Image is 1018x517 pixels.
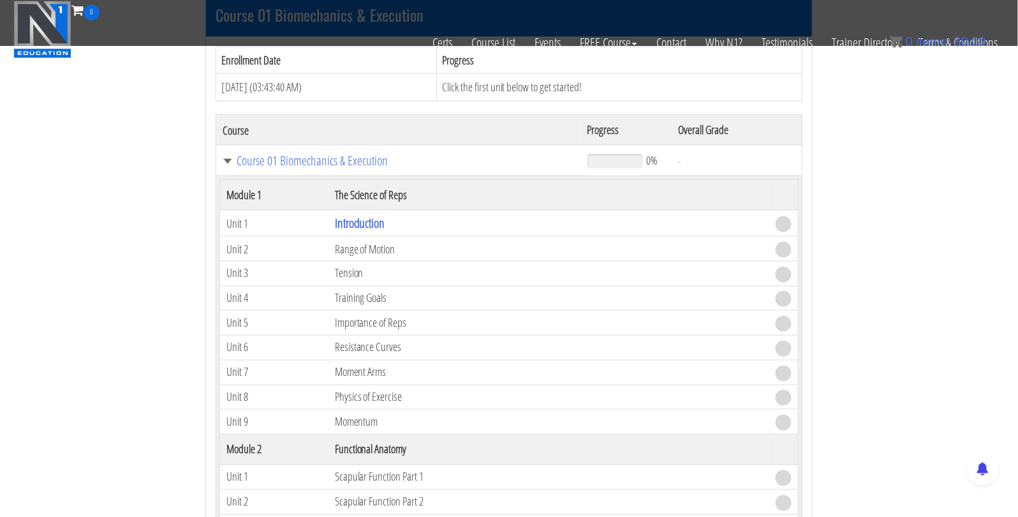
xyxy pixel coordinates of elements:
[220,261,328,286] td: Unit 3
[525,20,570,65] a: Events
[672,115,802,146] th: Overall Grade
[328,261,769,286] td: Tension
[328,385,769,410] td: Physics of Exercise
[13,1,71,58] img: n1-education
[220,180,328,211] th: Module 1
[328,465,769,490] td: Scapular Function Part 1
[436,74,802,101] td: Click the first unit below to get started!
[328,360,769,385] td: Moment Arms
[890,35,903,48] img: icon11.png
[220,311,328,336] td: Unit 5
[647,153,658,167] span: 0%
[917,34,950,49] span: items:
[223,154,575,167] a: Course 01 Biomechanics & Execution
[462,20,525,65] a: Course List
[220,490,328,514] td: Unit 2
[216,115,581,146] th: Course
[954,34,986,49] bdi: 0.00
[423,20,462,65] a: Certs
[672,146,802,176] td: -
[220,360,328,385] td: Unit 7
[752,20,823,65] a: Testimonials
[823,20,910,65] a: Trainer Directory
[84,4,100,20] span: 0
[216,74,437,101] td: [DATE] (03:43:40 AM)
[890,34,986,49] a: 0 items: $0.00
[328,336,769,361] td: Resistance Curves
[220,336,328,361] td: Unit 6
[71,1,100,19] a: 0
[696,20,752,65] a: Why N1?
[328,490,769,514] td: Scapular Function Part 2
[220,211,328,237] td: Unit 1
[906,34,913,49] span: 0
[220,385,328,410] td: Unit 8
[570,20,647,65] a: FREE Course
[328,311,769,336] td: Importance of Reps
[220,286,328,311] td: Unit 4
[328,435,769,465] th: Functional Anatomy
[954,34,961,49] span: $
[220,465,328,490] td: Unit 1
[335,214,385,232] a: Introduction
[910,20,1008,65] a: Terms & Conditions
[581,115,672,146] th: Progress
[328,237,769,262] td: Range of Motion
[328,180,769,211] th: The Science of Reps
[220,237,328,262] td: Unit 2
[328,410,769,435] td: Momentum
[647,20,696,65] a: Contact
[220,410,328,435] td: Unit 9
[220,435,328,465] th: Module 2
[328,286,769,311] td: Training Goals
